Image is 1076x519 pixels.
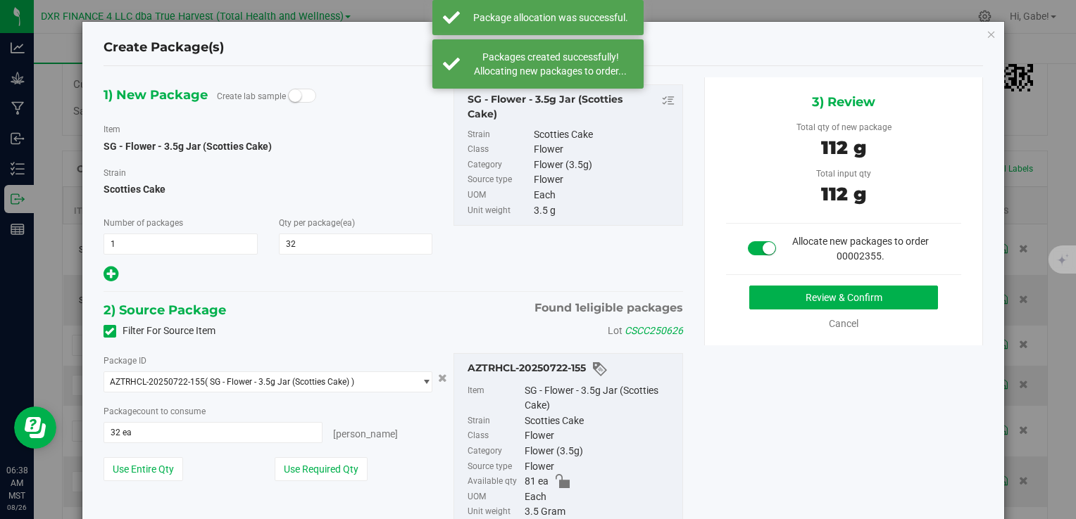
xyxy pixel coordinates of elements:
[104,323,215,338] label: Filter For Source Item
[340,218,355,228] span: (ea)
[104,84,208,105] span: 1) New Package
[468,444,521,459] label: Category
[468,11,633,25] div: Package allocation was successful.
[534,203,675,219] div: 3.5 g
[468,158,531,173] label: Category
[104,167,126,179] label: Strain
[110,377,205,387] span: AZTRHCL-20250722-155
[468,92,675,122] div: SG - Flower - 3.5g Jar (Scotties Cake)
[104,123,120,136] label: Item
[137,406,158,416] span: count
[796,122,892,132] span: Total qty of new package
[525,428,675,444] div: Flower
[534,142,675,158] div: Flower
[104,39,224,57] h4: Create Package(s)
[468,383,521,414] label: Item
[104,218,183,228] span: Number of packages
[525,489,675,505] div: Each
[104,271,118,282] span: Add new output
[525,459,675,475] div: Flower
[468,428,521,444] label: Class
[608,325,623,336] span: Lot
[104,300,226,321] span: 2) Source Package
[205,377,354,387] span: ( SG - Flower - 3.5g Jar (Scotties Cake) )
[14,406,56,449] iframe: Resource center
[468,361,675,378] div: AZTRHCL-20250722-155
[468,188,531,203] label: UOM
[525,383,675,414] div: SG - Flower - 3.5g Jar (Scotties Cake)
[468,489,521,505] label: UOM
[534,172,675,188] div: Flower
[792,236,929,262] span: Allocate new packages to order 00002355.
[217,86,286,107] label: Create lab sample
[279,218,355,228] span: Qty per package
[104,406,206,416] span: Package to consume
[575,301,580,314] span: 1
[104,457,183,481] button: Use Entire Qty
[104,234,257,254] input: 1
[104,356,146,366] span: Package ID
[812,91,875,113] span: 3) Review
[275,457,368,481] button: Use Required Qty
[333,428,398,440] span: [PERSON_NAME]
[104,179,433,200] span: Scotties Cake
[280,234,432,254] input: 32
[468,474,521,489] label: Available qty
[468,459,521,475] label: Source type
[468,50,633,78] div: Packages created successfully! Allocating new packages to order...
[434,368,451,388] button: Cancel button
[534,158,675,173] div: Flower (3.5g)
[468,203,531,219] label: Unit weight
[821,183,866,205] span: 112 g
[468,172,531,188] label: Source type
[104,141,272,152] span: SG - Flower - 3.5g Jar (Scotties Cake)
[525,444,675,459] div: Flower (3.5g)
[749,286,938,309] button: Review & Confirm
[829,318,858,329] a: Cancel
[525,474,549,489] span: 81 ea
[534,127,675,143] div: Scotties Cake
[534,300,683,316] span: Found eligible packages
[821,136,866,159] span: 112 g
[468,414,521,429] label: Strain
[525,414,675,429] div: Scotties Cake
[816,169,871,179] span: Total input qty
[414,372,432,392] span: select
[625,325,683,336] span: CSCC250626
[468,142,531,158] label: Class
[104,423,323,442] input: 32 ea
[468,127,531,143] label: Strain
[534,188,675,203] div: Each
